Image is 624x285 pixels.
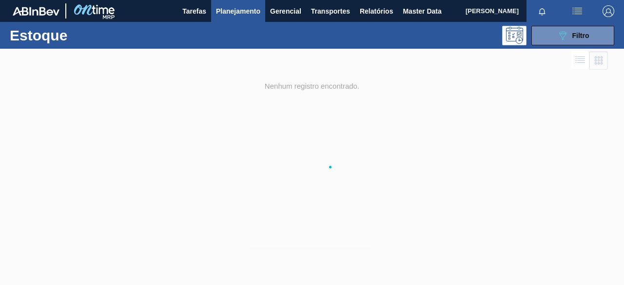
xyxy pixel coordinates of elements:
[10,30,144,41] h1: Estoque
[311,5,350,17] span: Transportes
[270,5,301,17] span: Gerencial
[216,5,260,17] span: Planejamento
[571,5,583,17] img: userActions
[572,32,589,39] span: Filtro
[360,5,393,17] span: Relatórios
[182,5,206,17] span: Tarefas
[403,5,441,17] span: Master Data
[502,26,526,45] div: Pogramando: nenhum usuário selecionado
[13,7,59,16] img: TNhmsLtSVTkK8tSr43FrP2fwEKptu5GPRR3wAAAABJRU5ErkJggg==
[526,4,558,18] button: Notificações
[603,5,614,17] img: Logout
[531,26,614,45] button: Filtro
